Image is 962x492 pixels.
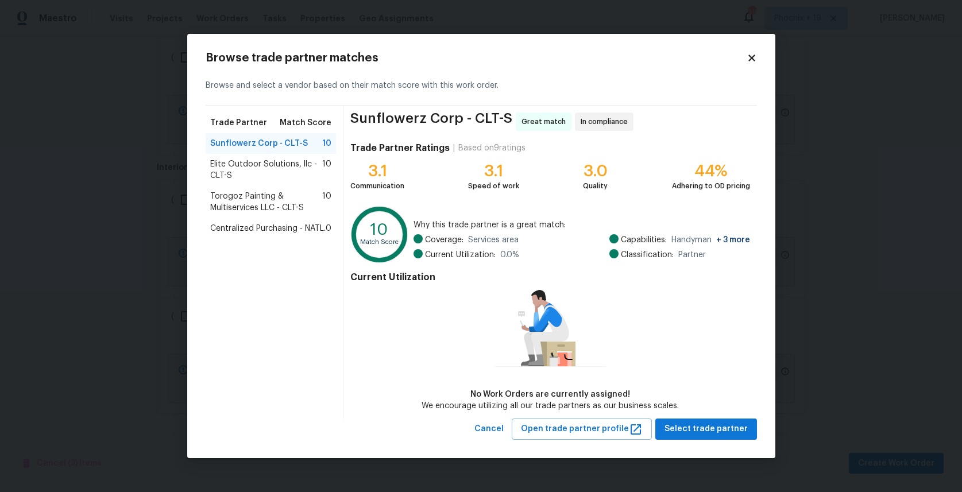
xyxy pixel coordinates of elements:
div: 3.1 [468,165,519,177]
h2: Browse trade partner matches [206,52,747,64]
div: We encourage utilizing all our trade partners as our business scales. [422,400,679,412]
div: Quality [583,180,608,192]
span: 10 [322,138,331,149]
div: 3.1 [350,165,404,177]
span: Partner [678,249,706,261]
span: Coverage: [425,234,463,246]
h4: Current Utilization [350,272,749,283]
div: No Work Orders are currently assigned! [422,389,679,400]
span: + 3 more [716,236,750,244]
text: 10 [371,222,389,238]
div: 44% [672,165,750,177]
span: 10 [322,191,331,214]
div: Adhering to OD pricing [672,180,750,192]
span: Trade Partner [210,117,267,129]
h4: Trade Partner Ratings [350,142,450,154]
button: Open trade partner profile [512,419,652,440]
span: Open trade partner profile [521,422,643,436]
span: Sunflowerz Corp - CLT-S [350,113,512,131]
span: Elite Outdoor Solutions, llc - CLT-S [210,158,323,181]
span: Capabilities: [621,234,667,246]
span: In compliance [581,116,632,127]
span: Why this trade partner is a great match: [414,219,750,231]
span: Sunflowerz Corp - CLT-S [210,138,308,149]
span: 10 [322,158,331,181]
span: Torogoz Painting & Multiservices LLC - CLT-S [210,191,323,214]
text: Match Score [361,239,399,246]
span: Select trade partner [664,422,748,436]
div: Browse and select a vendor based on their match score with this work order. [206,66,757,106]
span: Services area [468,234,519,246]
div: Based on 9 ratings [458,142,526,154]
span: Match Score [280,117,331,129]
span: Current Utilization: [425,249,496,261]
div: 3.0 [583,165,608,177]
span: Classification: [621,249,674,261]
button: Cancel [470,419,508,440]
div: | [450,142,458,154]
span: 0 [326,223,331,234]
button: Select trade partner [655,419,757,440]
span: Cancel [474,422,504,436]
span: 0.0 % [500,249,519,261]
div: Communication [350,180,404,192]
div: Speed of work [468,180,519,192]
span: Handyman [671,234,750,246]
span: Great match [521,116,570,127]
span: Centralized Purchasing - NATL. [210,223,326,234]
